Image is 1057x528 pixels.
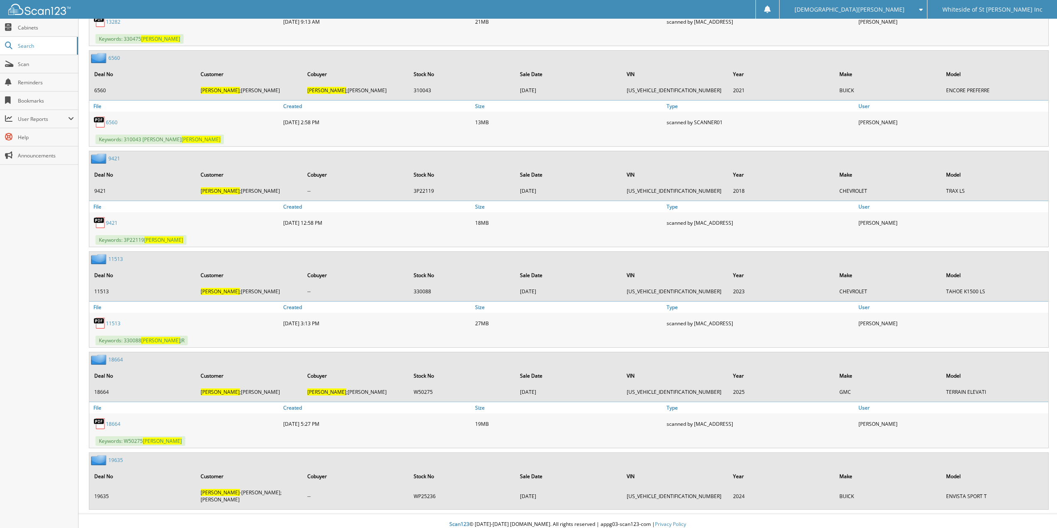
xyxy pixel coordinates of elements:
[93,116,106,128] img: PDF.png
[729,367,834,384] th: Year
[516,66,621,83] th: Sale Date
[942,385,1047,399] td: TERRAIN ELEVATI
[90,367,196,384] th: Deal No
[410,486,515,506] td: WP25236
[307,87,346,94] span: [PERSON_NAME]
[856,114,1048,130] div: [PERSON_NAME]
[8,4,71,15] img: scan123-logo-white.svg
[473,114,665,130] div: 13MB
[201,187,240,194] span: [PERSON_NAME]
[90,83,196,97] td: 6560
[516,285,621,298] td: [DATE]
[856,13,1048,30] div: [PERSON_NAME]
[196,184,302,198] td: ;[PERSON_NAME]
[856,402,1048,413] a: User
[516,166,621,183] th: Sale Date
[281,201,473,212] a: Created
[655,521,686,528] a: Privacy Policy
[942,468,1047,485] th: Model
[665,114,856,130] div: scanned by SCANNER01
[623,468,728,485] th: VIN
[93,417,106,430] img: PDF.png
[729,285,834,298] td: 2023
[473,415,665,432] div: 19MB
[106,219,118,226] a: 9421
[196,385,302,399] td: ;[PERSON_NAME]
[281,13,473,30] div: [DATE] 9:13 AM
[196,66,302,83] th: Customer
[665,402,856,413] a: Type
[449,521,469,528] span: Scan123
[623,385,728,399] td: [US_VEHICLE_IDENTIFICATION_NUMBER]
[91,153,108,164] img: folder2.png
[90,66,196,83] th: Deal No
[1015,488,1057,528] div: Chat Widget
[89,201,281,212] a: File
[835,486,941,506] td: BUICK
[410,83,515,97] td: 310043
[108,457,123,464] a: 19635
[835,385,941,399] td: GMC
[473,101,665,112] a: Size
[835,267,941,284] th: Make
[90,385,196,399] td: 18664
[108,255,123,263] a: 11513
[281,101,473,112] a: Created
[196,486,302,506] td: -[PERSON_NAME];[PERSON_NAME]
[856,101,1048,112] a: User
[410,184,515,198] td: 3P22119
[942,367,1047,384] th: Model
[942,285,1047,298] td: TAHOE K1500 LS
[516,385,621,399] td: [DATE]
[106,119,118,126] a: 6560
[18,134,74,141] span: Help
[835,184,941,198] td: CHEVROLET
[623,184,728,198] td: [US_VEHICLE_IDENTIFICATION_NUMBER]
[835,66,941,83] th: Make
[303,184,409,198] td: --
[196,285,302,298] td: ;[PERSON_NAME]
[942,166,1047,183] th: Model
[18,42,73,49] span: Search
[90,486,196,506] td: 19635
[90,285,196,298] td: 11513
[201,288,240,295] span: [PERSON_NAME]
[281,415,473,432] div: [DATE] 5:27 PM
[89,402,281,413] a: File
[196,267,302,284] th: Customer
[108,155,120,162] a: 9421
[18,97,74,104] span: Bookmarks
[108,356,123,363] a: 18664
[856,315,1048,332] div: [PERSON_NAME]
[665,101,856,112] a: Type
[93,15,106,28] img: PDF.png
[96,34,184,44] span: Keywords: 330475
[665,201,856,212] a: Type
[281,302,473,313] a: Created
[795,7,905,12] span: [DEMOGRAPHIC_DATA][PERSON_NAME]
[835,166,941,183] th: Make
[729,66,834,83] th: Year
[856,415,1048,432] div: [PERSON_NAME]
[89,101,281,112] a: File
[91,455,108,465] img: folder2.png
[303,285,409,298] td: --
[410,267,515,284] th: Stock No
[623,267,728,284] th: VIN
[181,136,221,143] span: [PERSON_NAME]
[303,385,409,399] td: ;[PERSON_NAME]
[665,415,856,432] div: scanned by [MAC_ADDRESS]
[473,402,665,413] a: Size
[89,302,281,313] a: File
[729,166,834,183] th: Year
[93,216,106,229] img: PDF.png
[90,267,196,284] th: Deal No
[516,184,621,198] td: [DATE]
[303,66,409,83] th: Cobuyer
[410,66,515,83] th: Stock No
[96,436,185,446] span: Keywords: W50275
[516,468,621,485] th: Sale Date
[281,214,473,231] div: [DATE] 12:58 PM
[196,166,302,183] th: Customer
[18,152,74,159] span: Announcements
